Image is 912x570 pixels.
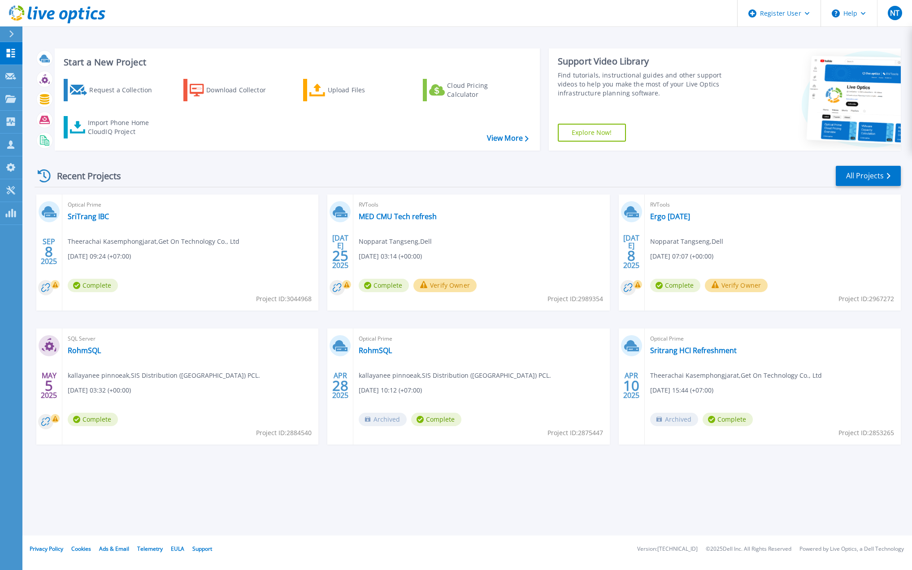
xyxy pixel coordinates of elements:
span: Project ID: 2884540 [256,428,312,438]
div: APR 2025 [332,369,349,402]
button: Verify Owner [413,279,477,292]
span: Project ID: 2989354 [547,294,603,304]
a: Ads & Email [99,545,129,553]
span: kallayanee pinnoeak , SIS Distribution ([GEOGRAPHIC_DATA]) PCL. [68,371,260,380]
span: Theerachai Kasemphongjarat , Get On Technology Co., Ltd [650,371,822,380]
span: Theerachai Kasemphongjarat , Get On Technology Co., Ltd [68,237,239,246]
li: Version: [TECHNICAL_ID] [637,546,698,552]
div: Support Video Library [558,56,738,67]
span: Project ID: 2875447 [547,428,603,438]
span: Nopparat Tangseng , Dell [359,237,432,246]
span: Complete [650,279,700,292]
div: APR 2025 [623,369,640,402]
span: [DATE] 15:44 (+07:00) [650,385,713,395]
span: [DATE] 07:07 (+00:00) [650,251,713,261]
li: © 2025 Dell Inc. All Rights Reserved [706,546,791,552]
a: MED CMU Tech refresh [359,212,437,221]
div: Request a Collection [89,81,161,99]
span: 5 [45,382,53,389]
span: Complete [68,279,118,292]
a: Sritrang HCI Refreshment [650,346,737,355]
li: Powered by Live Optics, a Dell Technology [799,546,904,552]
span: NT [890,9,899,17]
a: Download Collector [183,79,283,101]
a: Explore Now! [558,124,626,142]
span: Optical Prime [359,334,604,344]
div: Cloud Pricing Calculator [447,81,519,99]
span: SQL Server [68,334,313,344]
a: Telemetry [137,545,163,553]
span: 8 [45,248,53,255]
a: Cloud Pricing Calculator [423,79,523,101]
span: RVTools [650,200,895,210]
a: Request a Collection [64,79,164,101]
div: Download Collector [206,81,278,99]
a: All Projects [836,166,901,186]
span: Archived [359,413,407,426]
span: Project ID: 2853265 [838,428,894,438]
span: Complete [411,413,461,426]
a: RohmSQL [359,346,392,355]
div: MAY 2025 [40,369,57,402]
span: [DATE] 09:24 (+07:00) [68,251,131,261]
div: Upload Files [328,81,400,99]
span: Complete [359,279,409,292]
a: Upload Files [303,79,403,101]
div: Recent Projects [35,165,133,187]
span: 8 [627,252,635,259]
div: Import Phone Home CloudIQ Project [88,118,158,136]
span: [DATE] 03:14 (+00:00) [359,251,422,261]
span: Nopparat Tangseng , Dell [650,237,723,246]
span: 10 [623,382,639,389]
span: Project ID: 3044968 [256,294,312,304]
span: Complete [703,413,753,426]
a: Ergo [DATE] [650,212,690,221]
span: Complete [68,413,118,426]
span: kallayanee pinnoeak , SIS Distribution ([GEOGRAPHIC_DATA]) PCL. [359,371,551,380]
span: Archived [650,413,698,426]
span: RVTools [359,200,604,210]
span: Optical Prime [650,334,895,344]
span: [DATE] 10:12 (+07:00) [359,385,422,395]
a: EULA [171,545,184,553]
a: Privacy Policy [30,545,63,553]
span: Optical Prime [68,200,313,210]
span: [DATE] 03:32 (+00:00) [68,385,131,395]
a: Support [192,545,212,553]
div: [DATE] 2025 [332,235,349,268]
a: View More [487,134,529,142]
a: Cookies [71,545,91,553]
span: 28 [332,382,348,389]
button: Verify Owner [705,279,768,292]
h3: Start a New Project [64,57,528,67]
a: SriTrang IBC [68,212,109,221]
div: SEP 2025 [40,235,57,268]
a: RohmSQL [68,346,101,355]
div: Find tutorials, instructional guides and other support videos to help you make the most of your L... [558,71,738,98]
span: Project ID: 2967272 [838,294,894,304]
div: [DATE] 2025 [623,235,640,268]
span: 25 [332,252,348,259]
